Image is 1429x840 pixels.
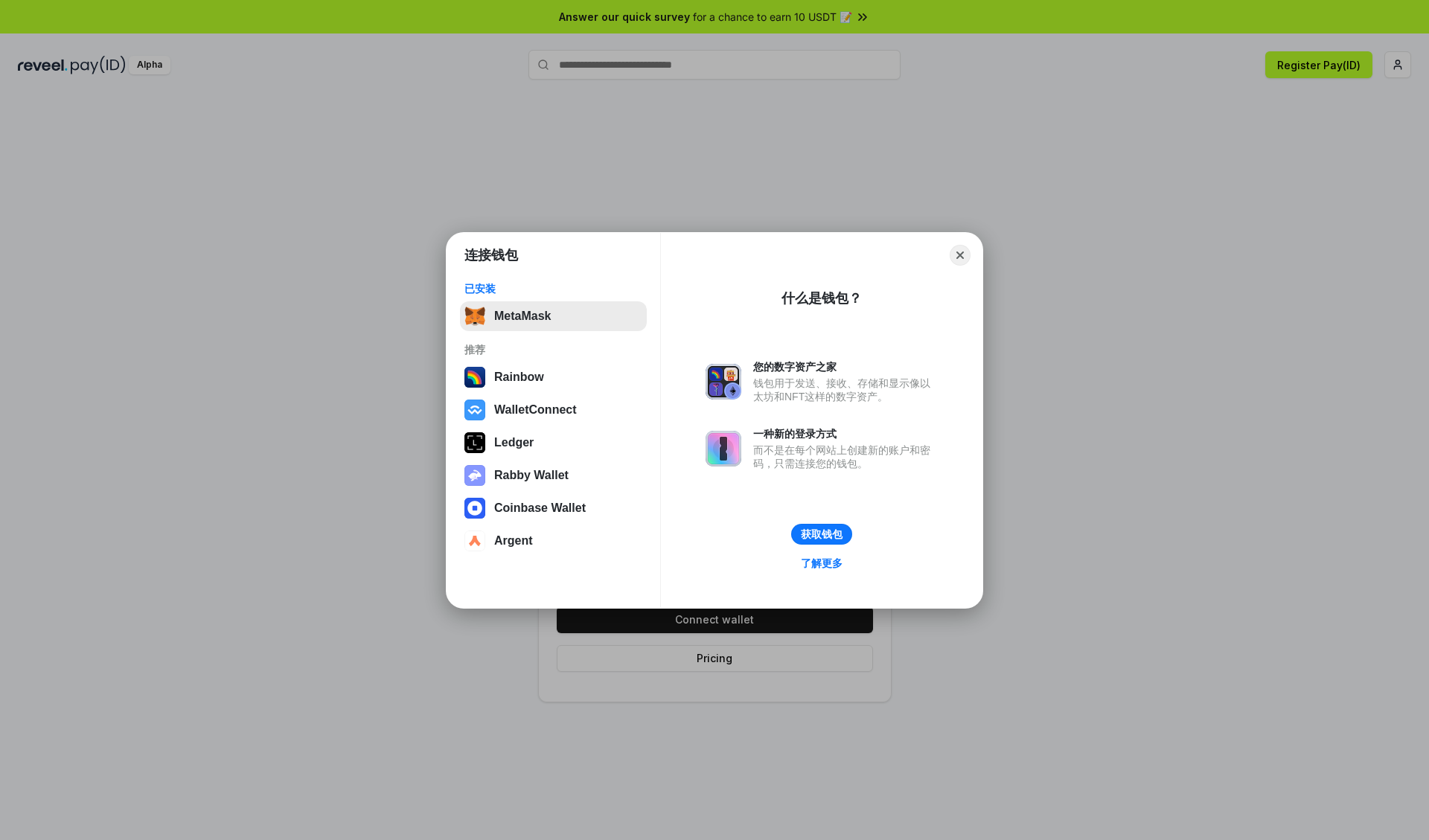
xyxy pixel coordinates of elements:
[464,246,518,264] h1: 连接钱包
[494,469,569,482] div: Rabby Wallet
[460,493,647,523] button: Coinbase Wallet
[753,443,938,470] div: 而不是在每个网站上创建新的账户和密码，只需连接您的钱包。
[460,461,647,490] button: Rabby Wallet
[494,534,533,548] div: Argent
[706,431,741,467] img: svg+xml,%3Csvg%20xmlns%3D%22http%3A%2F%2Fwww.w3.org%2F2000%2Fsvg%22%20fill%3D%22none%22%20viewBox...
[753,360,938,373] div: 您的数字资产之家
[464,432,485,453] img: svg+xml,%3Csvg%20xmlns%3D%22http%3A%2F%2Fwww.w3.org%2F2000%2Fsvg%22%20width%3D%2228%22%20height%3...
[494,501,586,515] div: Coinbase Wallet
[706,364,741,400] img: svg+xml,%3Csvg%20xmlns%3D%22http%3A%2F%2Fwww.w3.org%2F2000%2Fsvg%22%20fill%3D%22none%22%20viewBox...
[494,436,534,449] div: Ledger
[494,371,544,384] div: Rainbow
[753,427,938,440] div: 一种新的登录方式
[460,526,647,556] button: Argent
[494,310,551,323] div: MetaMask
[464,498,485,519] img: svg+xml,%3Csvg%20width%3D%2228%22%20height%3D%2228%22%20viewBox%3D%220%200%2028%2028%22%20fill%3D...
[464,367,485,388] img: svg+xml,%3Csvg%20width%3D%22120%22%20height%3D%22120%22%20viewBox%3D%220%200%20120%20120%22%20fil...
[801,528,843,541] div: 获取钱包
[753,376,938,403] div: 钱包用于发送、接收、存储和显示像以太坊和NFT这样的数字资产。
[464,343,642,356] div: 推荐
[494,403,577,417] div: WalletConnect
[460,362,647,392] button: Rainbow
[460,395,647,425] button: WalletConnect
[464,400,485,420] img: svg+xml,%3Csvg%20width%3D%2228%22%20height%3D%2228%22%20viewBox%3D%220%200%2028%2028%22%20fill%3D...
[464,306,485,327] img: svg+xml,%3Csvg%20fill%3D%22none%22%20height%3D%2233%22%20viewBox%3D%220%200%2035%2033%22%20width%...
[464,530,485,551] img: svg+xml,%3Csvg%20width%3D%2228%22%20height%3D%2228%22%20viewBox%3D%220%200%2028%2028%22%20fill%3D...
[464,282,642,295] div: 已安装
[781,289,862,307] div: 什么是钱包？
[464,465,485,486] img: svg+xml,%3Csvg%20xmlns%3D%22http%3A%2F%2Fwww.w3.org%2F2000%2Fsvg%22%20fill%3D%22none%22%20viewBox...
[460,301,647,331] button: MetaMask
[460,428,647,458] button: Ledger
[801,557,843,570] div: 了解更多
[950,245,971,266] button: Close
[792,554,851,573] a: 了解更多
[791,524,852,545] button: 获取钱包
